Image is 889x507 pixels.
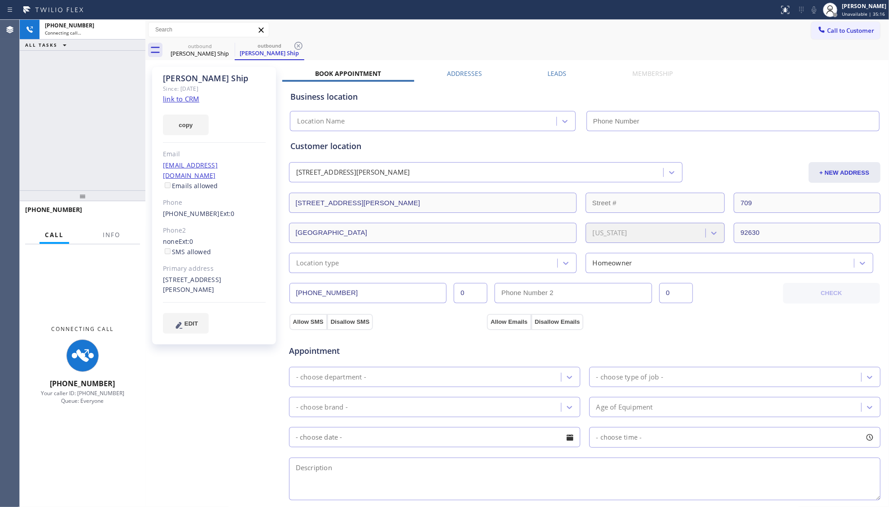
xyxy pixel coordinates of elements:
label: Addresses [447,69,482,78]
div: Business location [290,91,879,103]
label: Membership [632,69,673,78]
input: City [289,223,577,243]
div: - choose brand - [296,402,348,412]
div: Customer location [290,140,879,152]
button: Allow Emails [487,314,531,330]
input: - choose date - [289,427,580,447]
span: Appointment [289,345,485,357]
div: [STREET_ADDRESS][PERSON_NAME] [296,168,410,178]
div: outbound [166,43,234,49]
button: copy [163,115,209,135]
button: + NEW ADDRESS [809,162,880,183]
div: [PERSON_NAME] Ship [236,49,303,57]
input: Phone Number 2 [495,283,652,303]
a: link to CRM [163,94,199,103]
button: Call [39,226,69,244]
span: - choose time - [596,433,642,441]
input: ZIP [734,223,880,243]
label: Emails allowed [163,181,218,190]
span: Ext: 0 [179,237,193,246]
div: [PERSON_NAME] Ship [163,73,266,84]
a: [PHONE_NUMBER] [163,209,220,218]
div: Homeowner [593,258,632,268]
div: Garth Ship [166,40,234,60]
span: Ext: 0 [220,209,235,218]
div: none [163,237,266,257]
input: Ext. 2 [659,283,693,303]
input: Search [149,22,269,37]
span: Your caller ID: [PHONE_NUMBER] Queue: Everyone [41,389,124,405]
div: Location Name [297,116,345,127]
div: Location type [296,258,339,268]
div: Phone2 [163,225,266,236]
input: Phone Number [587,111,880,131]
div: Garth Ship [236,40,303,59]
label: SMS allowed [163,247,211,256]
input: Emails allowed [165,182,171,188]
span: [PHONE_NUMBER] [45,22,94,29]
label: Leads [547,69,566,78]
span: ALL TASKS [25,42,57,48]
div: Primary address [163,264,266,274]
div: [PERSON_NAME] Ship [166,49,234,57]
div: Age of Equipment [596,402,653,412]
button: ALL TASKS [20,40,75,50]
input: Address [289,193,577,213]
button: EDIT [163,313,209,334]
input: SMS allowed [165,248,171,254]
input: Ext. [454,283,487,303]
label: Book Appointment [315,69,381,78]
div: - choose type of job - [596,372,663,382]
div: Phone [163,198,266,208]
div: Email [163,149,266,159]
button: Allow SMS [289,314,327,330]
span: Info [103,231,120,239]
button: Call to Customer [811,22,880,39]
button: Mute [808,4,820,16]
span: EDIT [184,320,198,327]
input: Phone Number [289,283,447,303]
span: [PHONE_NUMBER] [25,205,82,214]
div: [PERSON_NAME] [842,2,886,10]
button: Info [97,226,126,244]
span: [PHONE_NUMBER] [50,379,115,388]
button: Disallow Emails [531,314,584,330]
div: outbound [236,42,303,49]
div: - choose department - [296,372,366,382]
input: Apt. # [734,193,880,213]
a: [EMAIL_ADDRESS][DOMAIN_NAME] [163,161,218,180]
button: CHECK [783,283,880,304]
input: Street # [586,193,725,213]
span: Connecting call… [45,30,81,36]
button: Disallow SMS [327,314,373,330]
div: Since: [DATE] [163,84,266,94]
span: Connecting Call [52,325,114,333]
span: Unavailable | 35:16 [842,11,885,17]
div: [STREET_ADDRESS][PERSON_NAME] [163,275,266,295]
span: Call to Customer [827,26,874,35]
span: Call [45,231,64,239]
